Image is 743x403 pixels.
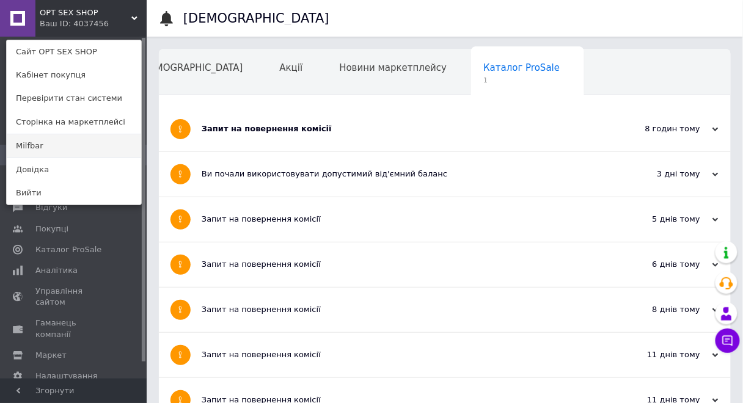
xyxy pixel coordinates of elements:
div: Запит на повернення комісії [202,123,596,134]
span: Каталог ProSale [35,244,101,255]
a: Сайт OPT SEX SHOP [7,40,141,64]
a: Довідка [7,158,141,181]
span: Відгуки [35,202,67,213]
a: Вийти [7,181,141,205]
span: Налаштування [35,371,98,382]
a: Кабінет покупця [7,64,141,87]
span: Каталог ProSale [483,62,560,73]
a: Сторінка на маркетплейсі [7,111,141,134]
span: 1 [483,76,560,85]
span: Покупці [35,223,68,234]
span: [DEMOGRAPHIC_DATA] [139,62,243,73]
div: 6 днів тому [596,259,719,270]
a: Milfbar [7,134,141,158]
span: OPT SEX SHOP [40,7,131,18]
span: Гаманець компанії [35,318,113,339]
div: 8 годин тому [596,123,719,134]
span: Аналітика [35,265,78,276]
a: Перевірити стан системи [7,87,141,110]
div: Запит на повернення комісії [202,259,596,270]
div: Запит на повернення комісії [202,349,596,360]
div: 11 днів тому [596,349,719,360]
div: 8 днів тому [596,304,719,315]
button: Чат з покупцем [716,329,740,353]
div: 3 дні тому [596,169,719,180]
span: Акції [280,62,303,73]
div: Запит на повернення комісії [202,304,596,315]
div: Ви почали використовувати допустимий від'ємний баланс [202,169,596,180]
div: Ваш ID: 4037456 [40,18,91,29]
span: Управління сайтом [35,286,113,308]
div: Запит на повернення комісії [202,214,596,225]
h1: [DEMOGRAPHIC_DATA] [183,11,329,26]
span: Маркет [35,350,67,361]
div: 5 днів тому [596,214,719,225]
span: Новини маркетплейсу [339,62,447,73]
